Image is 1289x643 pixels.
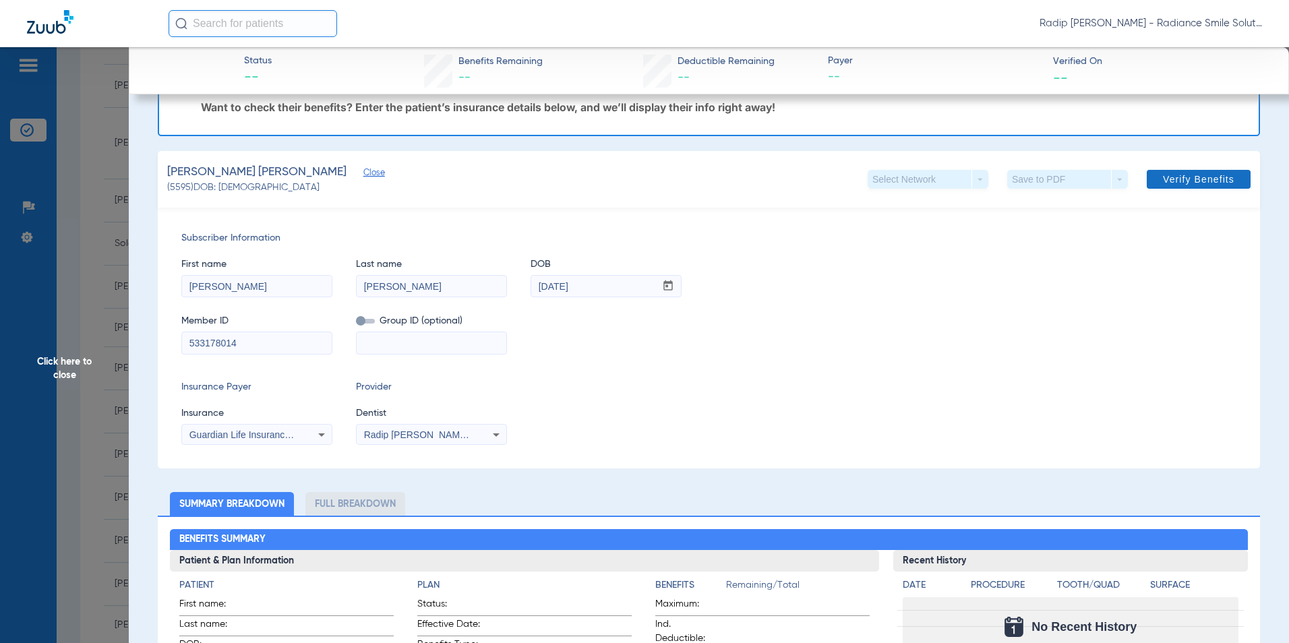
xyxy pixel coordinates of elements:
span: Guardian Life Insurance Co. Of America [189,429,357,440]
span: Effective Date: [417,617,483,636]
iframe: Chat Widget [1222,578,1289,643]
span: Status [244,54,272,68]
span: First name [181,257,332,272]
h4: Patient [179,578,394,592]
span: Insurance Payer [181,380,332,394]
h4: Procedure [971,578,1052,592]
p: Want to check their benefits? Enter the patient’s insurance details below, and we’ll display thei... [201,100,1245,114]
h4: Benefits [655,578,726,592]
button: Open calendar [655,276,682,297]
span: No Recent History [1031,620,1137,634]
span: Radip [PERSON_NAME] 1255763223 [364,429,524,440]
span: DOB [531,257,682,272]
h3: Patient & Plan Information [170,550,880,572]
span: Verified On [1053,55,1267,69]
span: -- [678,71,690,84]
span: Last name [356,257,507,272]
app-breakdown-title: Benefits [655,578,726,597]
h3: Recent History [893,550,1248,572]
span: Dentist [356,406,507,421]
span: Radip [PERSON_NAME] - Radiance Smile Solutions [1040,17,1262,30]
span: Member ID [181,314,332,328]
img: Zuub Logo [27,10,73,34]
app-breakdown-title: Tooth/Quad [1057,578,1145,597]
h4: Date [903,578,959,592]
input: Search for patients [169,10,337,37]
span: Subscriber Information [181,231,1236,245]
span: Remaining/Total [726,578,870,597]
span: Verify Benefits [1163,174,1234,185]
span: Status: [417,597,483,615]
img: Search Icon [175,18,187,30]
span: Provider [356,380,507,394]
h4: Plan [417,578,632,592]
img: Calendar [1005,617,1023,637]
span: -- [828,69,1042,86]
span: Deductible Remaining [678,55,775,69]
app-breakdown-title: Date [903,578,959,597]
span: Maximum: [655,597,721,615]
span: (5595) DOB: [DEMOGRAPHIC_DATA] [167,181,320,195]
h4: Tooth/Quad [1057,578,1145,592]
span: -- [458,71,471,84]
span: Payer [828,54,1042,68]
span: Insurance [181,406,332,421]
button: Verify Benefits [1147,170,1251,189]
span: -- [1053,70,1068,84]
li: Full Breakdown [305,492,405,516]
span: [PERSON_NAME] [PERSON_NAME] [167,164,347,181]
span: Close [363,168,376,181]
span: -- [244,69,272,88]
span: First name: [179,597,245,615]
span: Last name: [179,617,245,636]
span: Group ID (optional) [356,314,507,328]
app-breakdown-title: Procedure [971,578,1052,597]
h4: Surface [1150,578,1238,592]
li: Summary Breakdown [170,492,294,516]
span: Benefits Remaining [458,55,543,69]
app-breakdown-title: Surface [1150,578,1238,597]
h2: Benefits Summary [170,529,1249,551]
